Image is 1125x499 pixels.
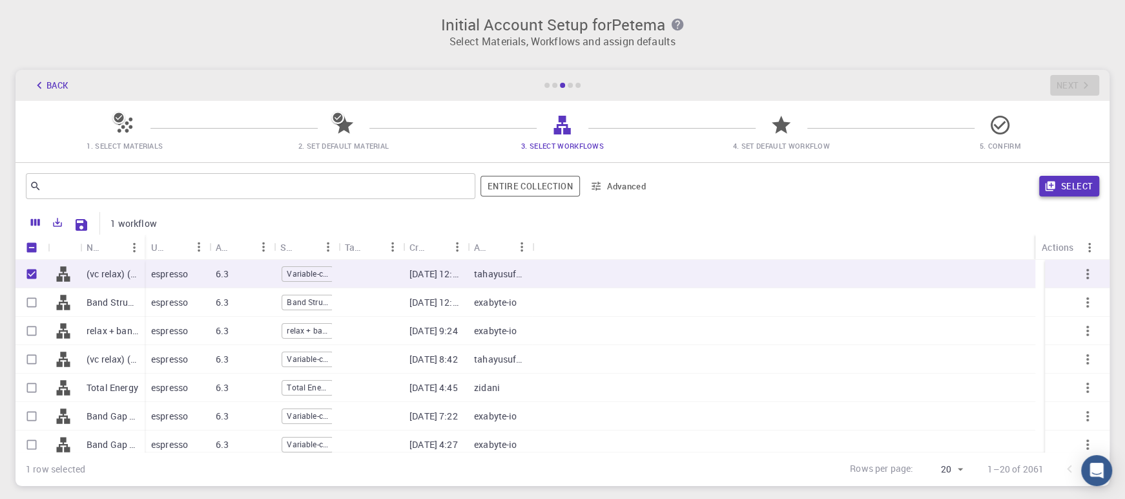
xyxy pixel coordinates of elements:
[87,324,138,337] p: relax + band structure (LDA)
[87,381,138,394] p: Total Energy
[26,463,85,476] div: 1 row selected
[151,438,188,451] p: espresso
[216,381,229,394] p: 6.3
[409,410,458,423] p: [DATE] 7:22
[474,324,517,337] p: exabyte-io
[23,34,1102,49] p: Select Materials, Workflows and assign defaults
[151,296,188,309] p: espresso
[87,235,103,260] div: Name
[87,268,138,281] p: (vc relax) (Band gap) (exabyte)
[474,353,526,366] p: tahayusuf401
[280,235,297,260] div: Subworkflows
[87,141,163,151] span: 1. Select Materials
[362,237,382,257] button: Sort
[298,141,389,151] span: 2. Set Default Material
[1079,237,1100,258] button: Menu
[474,410,517,423] p: exabyte-io
[25,212,46,233] button: Columns
[26,75,75,96] button: Back
[216,438,229,451] p: 6.3
[491,237,511,257] button: Sort
[918,460,967,479] div: 20
[87,410,138,423] p: Band Gap (LDA, Relax, Norm-conserving PSPS)
[409,353,458,366] p: [DATE] 8:42
[232,237,253,257] button: Sort
[511,237,532,257] button: Menu
[474,268,526,281] p: tahayusuf401
[282,354,333,365] span: Variable-cell Relaxation
[474,438,517,451] p: exabyte-io
[474,296,517,309] p: exabyte-io
[124,237,145,258] button: Menu
[24,9,70,21] span: Support
[409,381,458,394] p: [DATE] 4:45
[1042,235,1073,260] div: Actions
[733,141,830,151] span: 4. Set Default Workflow
[987,463,1044,476] p: 1–20 of 2061
[338,235,403,260] div: Tags
[468,235,532,260] div: Account
[168,237,189,257] button: Sort
[282,325,333,336] span: relax + band structure
[216,410,229,423] p: 6.3
[474,381,500,394] p: zidani
[68,212,94,238] button: Save Explorer Settings
[980,141,1021,151] span: 5. Confirm
[480,176,580,196] span: Filter throughout whole library including sets (folders)
[345,235,362,260] div: Tags
[110,217,157,230] p: 1 workflow
[282,410,333,421] span: Variable-cell Relaxation
[23,16,1102,34] h3: Initial Account Setup for Petema
[151,268,188,281] p: espresso
[209,235,274,260] div: Application Version
[1035,235,1100,260] div: Actions
[382,237,403,257] button: Menu
[216,268,229,281] p: 6.3
[216,235,232,260] div: Application Version
[282,297,333,308] span: Band Structure
[447,237,468,257] button: Menu
[480,176,580,196] button: Entire collection
[274,235,338,260] div: Subworkflows
[80,235,145,260] div: Name
[253,237,274,257] button: Menu
[87,438,138,451] p: Band Gap (LDA) (Relax)
[1039,176,1099,196] button: Select
[403,235,468,260] div: Created
[1081,455,1112,486] div: Open Intercom Messenger
[46,212,68,233] button: Export
[409,296,461,309] p: [DATE] 12:23
[216,324,229,337] p: 6.3
[318,237,338,257] button: Menu
[282,268,333,279] span: Variable-cell Relaxation
[585,176,652,196] button: Advanced
[87,353,138,366] p: (vc relax) (band gap) (band structure + DoS)
[103,237,124,258] button: Sort
[48,235,80,260] div: Icon
[216,353,229,366] p: 6.3
[216,296,229,309] p: 6.3
[151,353,188,366] p: espresso
[426,237,447,257] button: Sort
[189,237,209,257] button: Menu
[409,268,461,281] p: [DATE] 12:24
[850,462,913,477] p: Rows per page:
[297,237,318,257] button: Sort
[151,235,168,260] div: Used application
[521,141,604,151] span: 3. Select Workflows
[282,382,333,393] span: Total Energy
[409,324,458,337] p: [DATE] 9:24
[474,235,491,260] div: Account
[282,439,333,450] span: Variable-cell Relaxation
[151,381,188,394] p: espresso
[151,410,188,423] p: espresso
[87,296,138,309] p: Band Structure (LDA)
[409,235,426,260] div: Created
[409,438,458,451] p: [DATE] 4:27
[145,235,209,260] div: Used application
[151,324,188,337] p: espresso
